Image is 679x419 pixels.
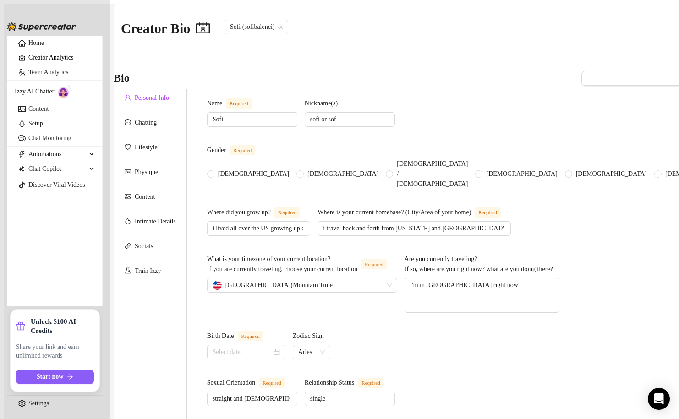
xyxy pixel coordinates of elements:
[318,207,510,218] label: Where is your current homebase? (City/Area of your home)
[28,162,87,176] span: Chat Copilot
[31,317,94,335] strong: Unlock $100 AI Credits
[207,378,295,388] label: Sexual Orientation
[482,169,561,179] span: [DEMOGRAPHIC_DATA]
[207,145,226,155] div: Gender
[310,394,388,404] input: Relationship Status
[15,87,54,97] span: Izzy AI Chatter
[28,135,71,141] a: Chat Monitoring
[67,374,73,380] span: arrow-right
[18,151,26,158] span: thunderbolt
[28,105,49,112] a: Content
[225,278,335,292] span: [GEOGRAPHIC_DATA] ( Mountain Time )
[230,145,255,155] span: Required
[318,207,471,218] div: Where is your current homebase? (City/Area of your home)
[58,85,72,98] img: AI Chatter
[114,71,130,86] h3: Bio
[207,98,262,109] label: Name
[135,142,158,152] div: Lifestyle
[28,147,87,162] span: Automations
[293,331,330,341] label: Zodiac Sign
[305,98,338,109] div: Nickname(s)
[213,114,290,125] input: Name
[305,98,344,109] label: Nickname(s)
[135,266,161,276] div: Train Izzy
[310,114,388,125] input: Nickname(s)
[648,388,670,410] div: Open Intercom Messenger
[207,331,274,341] label: Birth Date
[213,347,272,357] input: Birth Date
[28,50,95,65] a: Creator Analytics
[213,223,303,234] input: Where did you grow up?
[238,331,263,341] span: Required
[125,144,131,150] span: heart
[207,378,255,388] div: Sexual Orientation
[475,207,500,218] span: Required
[16,343,94,360] span: Share your link and earn unlimited rewards
[28,181,85,188] a: Discover Viral Videos
[305,378,355,388] div: Relationship Status
[125,243,131,249] span: link
[207,207,310,218] label: Where did you grow up?
[125,119,131,125] span: message
[7,22,76,31] img: logo-BBDzfeDw.svg
[135,167,158,177] div: Physique
[207,256,357,272] span: What is your timezone of your current location? If you are currently traveling, choose your curre...
[37,373,64,381] span: Start now
[213,281,222,290] img: us
[125,267,131,274] span: experiment
[599,75,675,82] span: Import Bio from other creator
[305,378,394,388] label: Relationship Status
[293,331,324,341] div: Zodiac Sign
[589,75,595,81] span: import
[278,24,283,30] span: team
[214,169,293,179] span: [DEMOGRAPHIC_DATA]
[16,370,94,384] button: Start nowarrow-right
[28,400,49,407] a: Settings
[213,394,290,404] input: Sexual Orientation
[207,98,222,109] div: Name
[259,378,285,388] span: Required
[28,120,43,127] a: Setup
[358,378,383,388] span: Required
[28,39,44,46] a: Home
[121,20,210,37] h2: Creator Bio
[196,21,210,35] span: contacts
[125,193,131,200] span: picture
[135,118,157,128] div: Chatting
[125,94,131,101] span: user
[572,169,651,179] span: [DEMOGRAPHIC_DATA]
[207,207,271,218] div: Where did you grow up?
[135,93,169,103] div: Personal Info
[135,192,155,202] div: Content
[135,217,176,227] div: Intimate Details
[207,331,234,341] div: Birth Date
[135,241,153,251] div: Socials
[304,169,382,179] span: [DEMOGRAPHIC_DATA]
[323,223,503,234] input: Where is your current homebase? (City/Area of your home)
[207,145,265,155] label: Gender
[405,278,559,312] textarea: I'm in [GEOGRAPHIC_DATA] right now
[405,256,553,272] span: Are you currently traveling? If so, where are you right now? what are you doing there?
[298,345,325,359] span: Aries
[16,321,25,331] span: gift
[274,207,300,218] span: Required
[226,98,252,109] span: Required
[393,159,471,189] span: [DEMOGRAPHIC_DATA] / [DEMOGRAPHIC_DATA]
[125,169,131,175] span: idcard
[361,259,387,269] span: Required
[230,20,283,34] span: Sofi (sofibalenci)
[125,218,131,224] span: fire
[28,69,68,76] a: Team Analytics
[18,166,24,172] img: Chat Copilot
